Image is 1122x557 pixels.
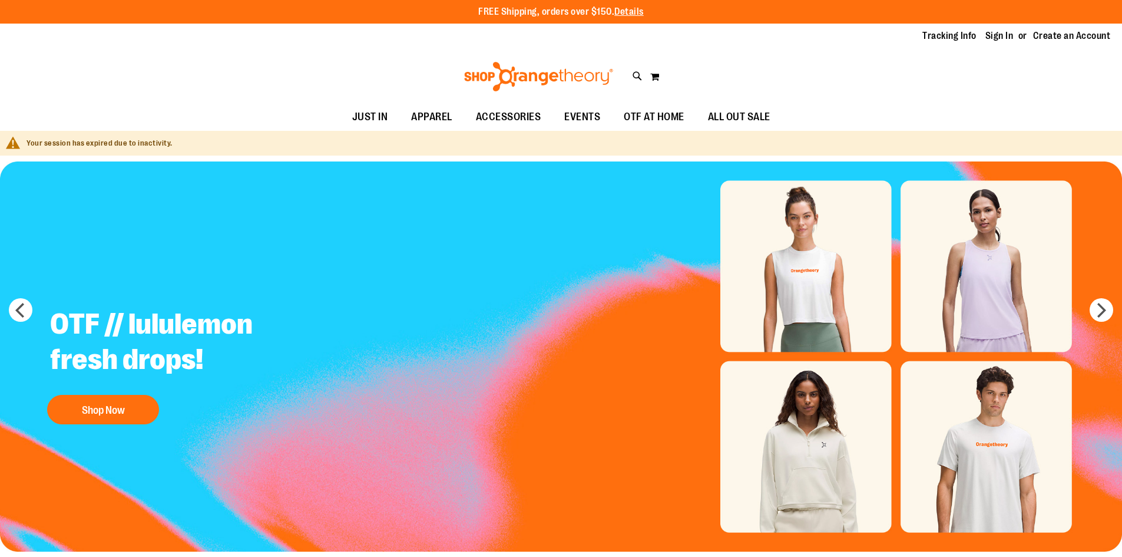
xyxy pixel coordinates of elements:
[985,29,1014,42] a: Sign In
[476,104,541,130] span: ACCESSORIES
[922,29,977,42] a: Tracking Info
[352,104,388,130] span: JUST IN
[614,6,644,17] a: Details
[478,5,644,19] p: FREE Shipping, orders over $150.
[462,62,615,91] img: Shop Orangetheory
[624,104,684,130] span: OTF AT HOME
[9,298,32,322] button: prev
[411,104,452,130] span: APPAREL
[27,138,1110,149] div: Your session has expired due to inactivity.
[41,298,334,389] h2: OTF // lululemon fresh drops!
[41,298,334,430] a: OTF // lululemon fresh drops! Shop Now
[47,395,159,424] button: Shop Now
[1033,29,1111,42] a: Create an Account
[1090,298,1113,322] button: next
[564,104,600,130] span: EVENTS
[708,104,770,130] span: ALL OUT SALE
